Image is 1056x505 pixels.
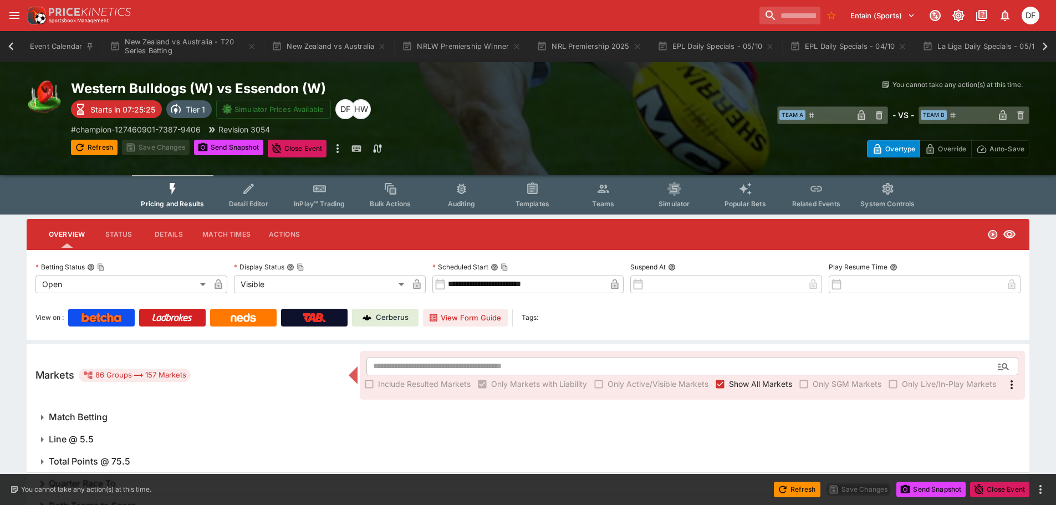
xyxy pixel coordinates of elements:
p: Copy To Clipboard [71,124,201,135]
span: Only SGM Markets [813,378,881,390]
span: Only Live/In-Play Markets [902,378,996,390]
button: NRL Premiership 2025 [530,31,648,62]
img: PriceKinetics Logo [24,4,47,27]
p: Overtype [885,143,915,155]
button: Send Snapshot [194,140,263,155]
label: Tags: [522,309,538,327]
span: Team B [921,110,947,120]
button: NRLW Premiership Winner [395,31,528,62]
span: System Controls [860,200,915,208]
p: Starts in 07:25:25 [90,104,155,115]
div: Open [35,276,210,293]
p: Cerberus [376,312,409,323]
span: Show All Markets [729,378,792,390]
span: Popular Bets [725,200,766,208]
span: Templates [516,200,549,208]
div: Visible [234,276,408,293]
div: David Foster [1022,7,1039,24]
img: PriceKinetics [49,8,131,16]
h6: Match Betting [49,411,108,423]
button: Details [144,221,193,248]
span: Only Active/Visible Markets [608,378,708,390]
img: Sportsbook Management [49,18,109,23]
p: Betting Status [35,262,85,272]
button: Play Resume Time [890,263,897,271]
img: TabNZ [303,313,326,322]
button: more [1034,483,1047,496]
p: Auto-Save [989,143,1024,155]
button: New Zealand vs Australia - T20 Series Betting [103,31,263,62]
div: 86 Groups 157 Markets [83,369,186,382]
span: Related Events [792,200,840,208]
p: You cannot take any action(s) at this time. [21,484,151,494]
input: search [759,7,820,24]
button: Match Betting [27,406,1029,429]
img: Cerberus [363,313,371,322]
button: Copy To Clipboard [297,263,304,271]
span: Simulator [659,200,690,208]
button: Close Event [970,482,1029,497]
button: Open [993,356,1013,376]
button: Simulator Prices Available [216,100,331,119]
span: Pricing and Results [141,200,204,208]
span: Auditing [448,200,475,208]
span: Include Resulted Markets [378,378,471,390]
p: Override [938,143,966,155]
p: Revision 3054 [218,124,270,135]
button: Event Calendar [23,31,101,62]
p: Suspend At [630,262,666,272]
h6: Total Points @ 75.5 [49,456,130,467]
button: Toggle light/dark mode [948,6,968,25]
img: Betcha [81,313,121,322]
button: Send Snapshot [896,482,966,497]
span: Team A [779,110,805,120]
button: Notifications [995,6,1015,25]
div: Harry Walker [351,99,371,119]
button: Scheduled StartCopy To Clipboard [491,263,498,271]
button: Line @ 5.5 [27,429,1029,451]
button: Status [94,221,144,248]
button: David Foster [1018,3,1043,28]
div: David Foster [335,99,355,119]
h6: Line @ 5.5 [49,433,94,445]
h6: - VS - [892,109,914,121]
p: You cannot take any action(s) at this time. [892,80,1023,90]
button: Total Points @ 75.5 [27,451,1029,473]
button: Override [920,140,971,157]
span: Only Markets with Liability [491,378,587,390]
svg: Visible [1003,228,1016,241]
span: InPlay™ Trading [294,200,345,208]
button: Display StatusCopy To Clipboard [287,263,294,271]
img: Neds [231,313,256,322]
button: open drawer [4,6,24,25]
a: Cerberus [352,309,419,327]
button: Actions [259,221,309,248]
img: australian_rules.png [27,80,62,115]
button: EPL Daily Specials - 04/10 [783,31,914,62]
button: Refresh [71,140,118,155]
img: Ladbrokes [152,313,192,322]
span: Detail Editor [229,200,268,208]
svg: Open [987,229,998,240]
button: New Zealand vs Australia [265,31,393,62]
button: View Form Guide [423,309,508,327]
div: Event type filters [132,175,924,215]
button: Connected to PK [925,6,945,25]
button: Documentation [972,6,992,25]
button: No Bookmarks [823,7,840,24]
button: Match Times [193,221,259,248]
button: Close Event [268,140,327,157]
button: Overtype [867,140,920,157]
button: Select Tenant [844,7,922,24]
p: Scheduled Start [432,262,488,272]
span: Bulk Actions [370,200,411,208]
button: Suspend At [668,263,676,271]
button: more [331,140,344,157]
button: Refresh [774,482,820,497]
h2: Copy To Clipboard [71,80,550,97]
button: EPL Daily Specials - 05/10 [651,31,781,62]
button: Copy To Clipboard [97,263,105,271]
button: Copy To Clipboard [501,263,508,271]
h5: Markets [35,369,74,381]
p: Display Status [234,262,284,272]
